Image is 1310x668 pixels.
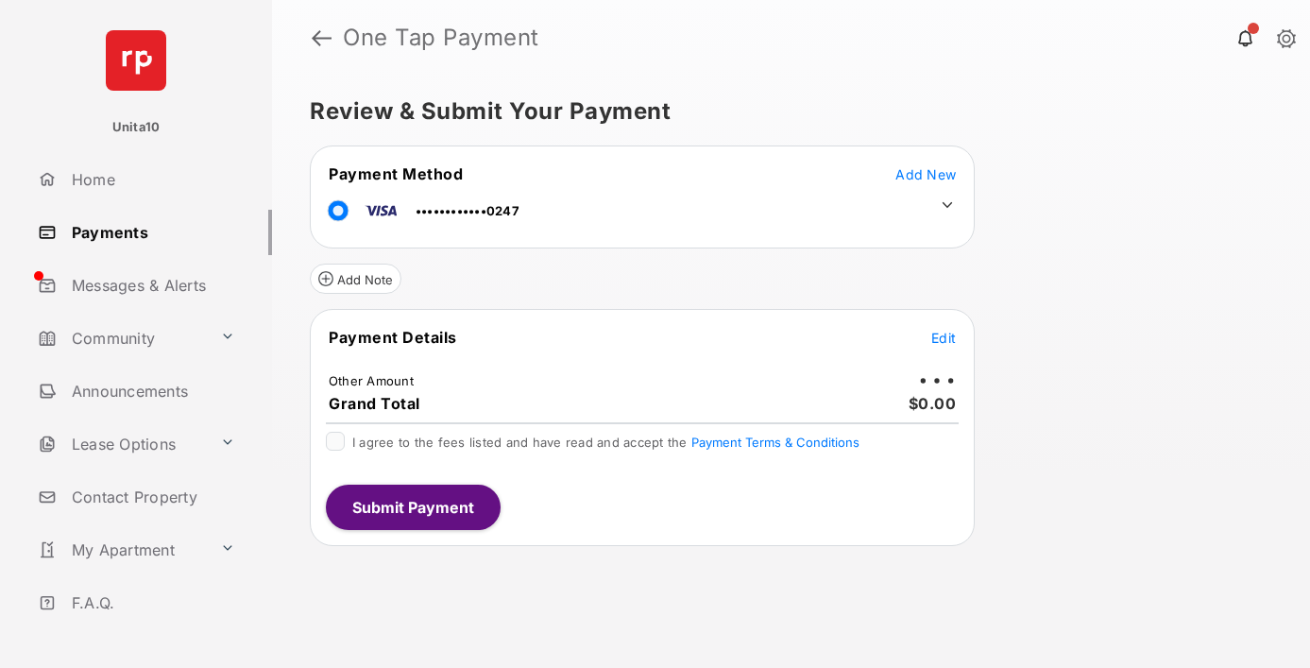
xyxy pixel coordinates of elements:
[343,26,539,49] strong: One Tap Payment
[931,330,956,346] span: Edit
[30,157,272,202] a: Home
[895,164,956,183] button: Add New
[30,368,272,414] a: Announcements
[310,100,1257,123] h5: Review & Submit Your Payment
[112,118,161,137] p: Unita10
[909,394,957,413] span: $0.00
[352,435,859,450] span: I agree to the fees listed and have read and accept the
[329,328,457,347] span: Payment Details
[30,421,213,467] a: Lease Options
[30,316,213,361] a: Community
[326,485,501,530] button: Submit Payment
[691,435,859,450] button: I agree to the fees listed and have read and accept the
[30,263,272,308] a: Messages & Alerts
[30,210,272,255] a: Payments
[329,164,463,183] span: Payment Method
[106,30,166,91] img: svg+xml;base64,PHN2ZyB4bWxucz0iaHR0cDovL3d3dy53My5vcmcvMjAwMC9zdmciIHdpZHRoPSI2NCIgaGVpZ2h0PSI2NC...
[30,474,272,520] a: Contact Property
[328,372,415,389] td: Other Amount
[30,580,272,625] a: F.A.Q.
[329,394,420,413] span: Grand Total
[310,264,401,294] button: Add Note
[416,203,519,218] span: ••••••••••••0247
[931,328,956,347] button: Edit
[895,166,956,182] span: Add New
[30,527,213,573] a: My Apartment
